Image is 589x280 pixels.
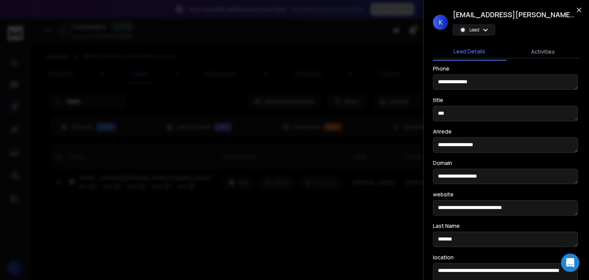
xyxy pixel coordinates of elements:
[433,160,452,166] label: Domain
[433,129,452,134] label: Anrede
[433,255,454,260] label: location
[433,192,454,197] label: website
[507,43,580,60] button: Activities
[433,97,443,103] label: title
[469,27,479,33] p: Lead
[433,15,448,30] span: K
[433,43,507,61] button: Lead Details
[453,9,576,20] h1: [EMAIL_ADDRESS][PERSON_NAME][DOMAIN_NAME]
[433,223,460,229] label: Last Name
[561,254,579,272] div: Open Intercom Messenger
[433,66,449,71] label: Phone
